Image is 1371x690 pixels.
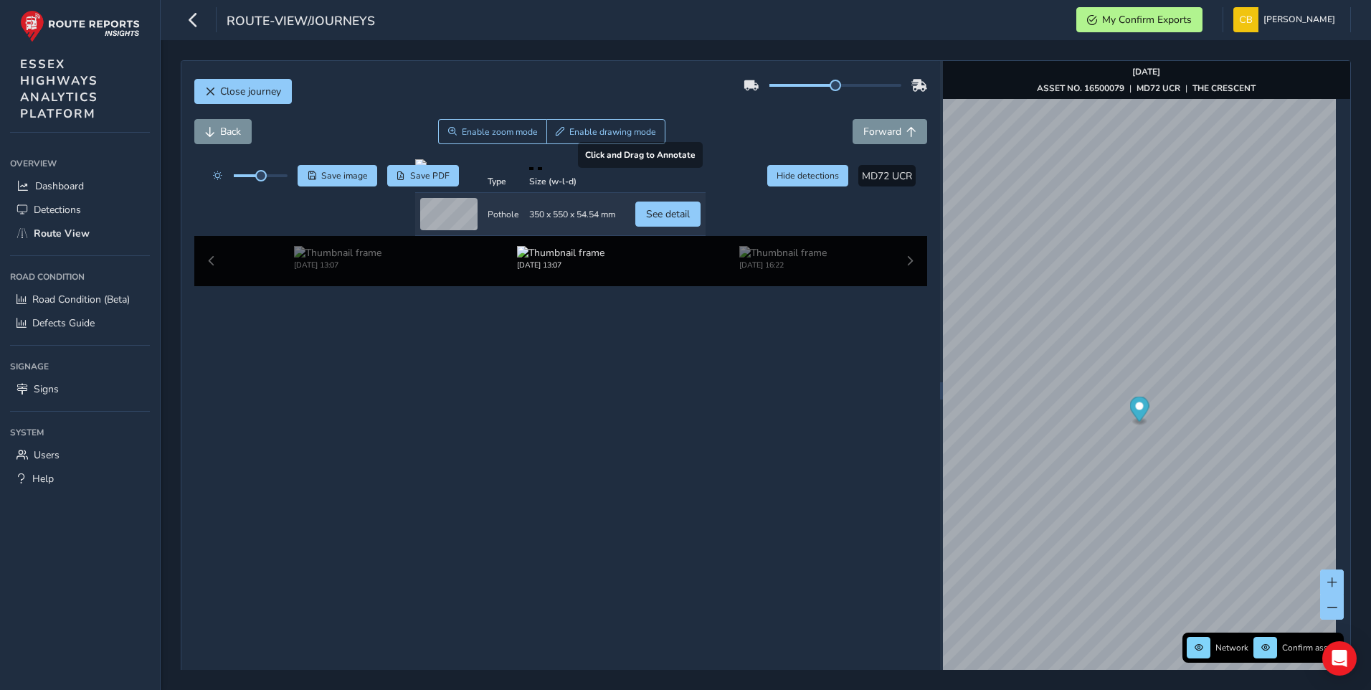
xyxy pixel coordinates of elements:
button: Forward [853,119,927,144]
img: rr logo [20,10,140,42]
span: ESSEX HIGHWAYS ANALYTICS PLATFORM [20,56,98,122]
button: Draw [546,119,666,144]
img: diamond-layout [1233,7,1258,32]
span: Signs [34,382,59,396]
button: PDF [387,165,460,186]
strong: [DATE] [1132,66,1160,77]
span: My Confirm Exports [1102,13,1192,27]
div: Signage [10,356,150,377]
span: route-view/journeys [227,12,375,32]
a: Route View [10,222,150,245]
strong: MD72 UCR [1137,82,1180,94]
div: | | [1037,82,1256,94]
a: Signs [10,377,150,401]
span: Hide detections [777,170,839,181]
button: Hide detections [767,165,849,186]
img: Thumbnail frame [517,246,604,260]
span: Confirm assets [1282,642,1339,653]
a: Users [10,443,150,467]
div: [DATE] 16:22 [739,260,827,270]
span: [PERSON_NAME] [1263,7,1335,32]
a: Help [10,467,150,491]
div: Map marker [1129,397,1149,426]
span: Users [34,448,60,462]
span: Help [32,472,54,486]
span: Defects Guide [32,316,95,330]
td: Pothole [483,193,524,236]
span: Enable zoom mode [462,126,538,138]
span: MD72 UCR [862,169,912,183]
span: Detections [34,203,81,217]
button: Zoom [438,119,546,144]
span: See detail [646,207,690,221]
button: Back [194,119,252,144]
button: See detail [635,202,701,227]
span: Save PDF [410,170,450,181]
div: System [10,422,150,443]
td: 350 x 550 x 54.54 mm [524,193,620,236]
button: Save [298,165,377,186]
span: Dashboard [35,179,84,193]
div: Open Intercom Messenger [1322,641,1357,676]
span: Back [220,125,241,138]
div: Overview [10,153,150,174]
a: Defects Guide [10,311,150,335]
span: Enable drawing mode [569,126,656,138]
img: Thumbnail frame [739,246,827,260]
span: Forward [863,125,901,138]
strong: ASSET NO. 16500079 [1037,82,1124,94]
span: Network [1215,642,1248,653]
strong: THE CRESCENT [1192,82,1256,94]
a: Road Condition (Beta) [10,288,150,311]
button: Close journey [194,79,292,104]
a: Detections [10,198,150,222]
button: My Confirm Exports [1076,7,1202,32]
img: Thumbnail frame [294,246,381,260]
div: [DATE] 13:07 [294,260,381,270]
div: [DATE] 13:07 [517,260,604,270]
div: Road Condition [10,266,150,288]
span: Save image [321,170,368,181]
span: Route View [34,227,90,240]
span: Road Condition (Beta) [32,293,130,306]
button: [PERSON_NAME] [1233,7,1340,32]
span: Close journey [220,85,281,98]
a: Dashboard [10,174,150,198]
